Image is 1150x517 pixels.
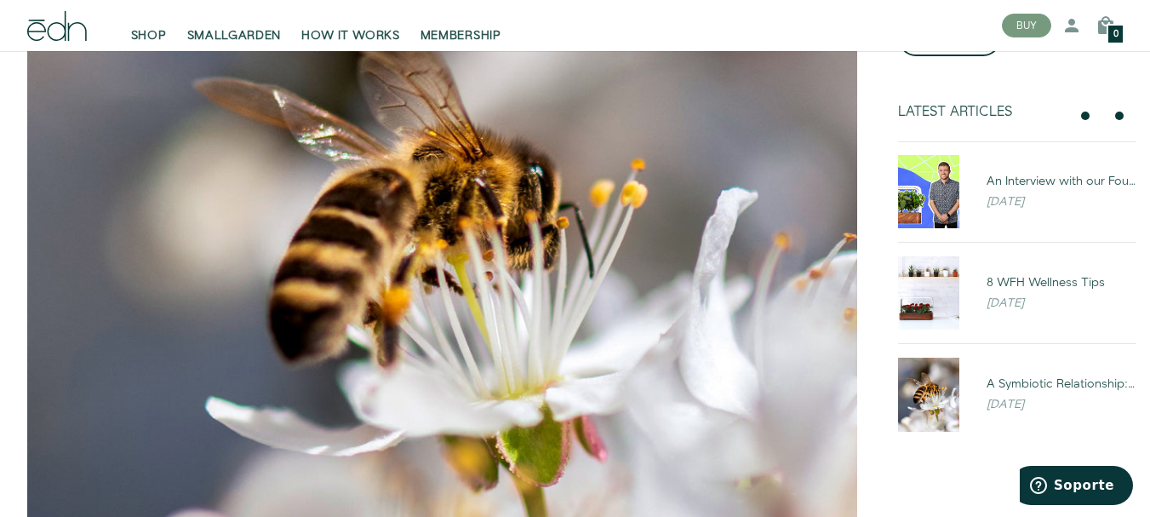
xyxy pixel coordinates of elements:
img: A Symbiotic Relationship: Flowers & Bees [898,358,959,431]
button: BUY [1002,14,1051,37]
a: An Interview with our Founder, Ryan Woltz: The Efficient Grower An Interview with our Founder, [P... [884,155,1150,228]
a: HOW IT WORKS [291,7,409,44]
em: [DATE] [987,295,1024,312]
span: SHOP [131,27,167,44]
a: MEMBERSHIP [410,7,512,44]
span: SMALLGARDEN [187,27,282,44]
iframe: Abre un widget desde donde se puede obtener más información [1020,466,1133,508]
div: An Interview with our Founder, [PERSON_NAME]: The Efficient Grower [987,173,1136,190]
img: An Interview with our Founder, Ryan Woltz: The Efficient Grower [898,155,959,228]
a: 8 WFH Wellness Tips 8 WFH Wellness Tips [DATE] [884,256,1150,330]
div: Latest Articles [898,104,1068,120]
div: 8 WFH Wellness Tips [987,274,1136,291]
em: [DATE] [987,396,1024,413]
a: SHOP [121,7,177,44]
div: A Symbiotic Relationship: Flowers & Bees [987,376,1136,393]
button: previous [1075,106,1096,126]
span: HOW IT WORKS [301,27,399,44]
button: next [1109,106,1130,126]
a: A Symbiotic Relationship: Flowers & Bees A Symbiotic Relationship: Flowers & Bees [DATE] [884,358,1150,431]
span: 0 [1113,30,1119,39]
em: [DATE] [987,193,1024,210]
a: SMALLGARDEN [177,7,292,44]
span: MEMBERSHIP [421,27,501,44]
img: 8 WFH Wellness Tips [898,256,959,330]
